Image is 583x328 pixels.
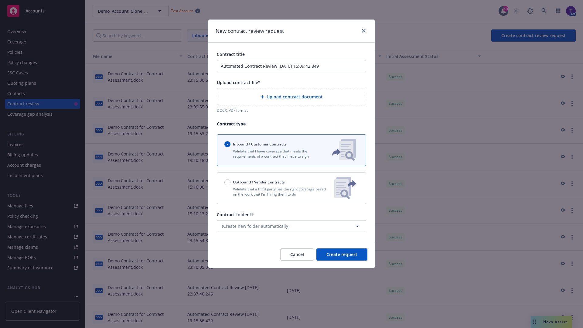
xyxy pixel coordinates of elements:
[224,186,329,197] p: Validate that a third party has the right coverage based on the work that I'm hiring them to do
[217,220,366,232] button: (Create new folder automatically)
[217,80,261,85] span: Upload contract file*
[316,248,367,261] button: Create request
[360,27,367,34] a: close
[217,121,366,127] p: Contract type
[326,251,357,257] span: Create request
[233,142,287,147] span: Inbound / Customer Contracts
[217,108,366,113] div: DOCX, PDF format
[233,179,285,185] span: Outbound / Vendor Contracts
[217,88,366,105] div: Upload contract document
[280,248,314,261] button: Cancel
[224,141,230,147] input: Inbound / Customer Contracts
[290,251,304,257] span: Cancel
[222,223,289,229] span: (Create new folder automatically)
[217,172,366,204] button: Outbound / Vendor ContractsValidate that a third party has the right coverage based on the work t...
[224,149,322,159] p: Validate that I have coverage that meets the requirements of a contract that I have to sign
[217,212,249,217] span: Contract folder
[216,27,284,35] h1: New contract review request
[217,60,366,72] input: Enter a title for this contract
[217,51,245,57] span: Contract title
[224,179,230,185] input: Outbound / Vendor Contracts
[267,94,323,100] span: Upload contract document
[217,134,366,166] button: Inbound / Customer ContractsValidate that I have coverage that meets the requirements of a contra...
